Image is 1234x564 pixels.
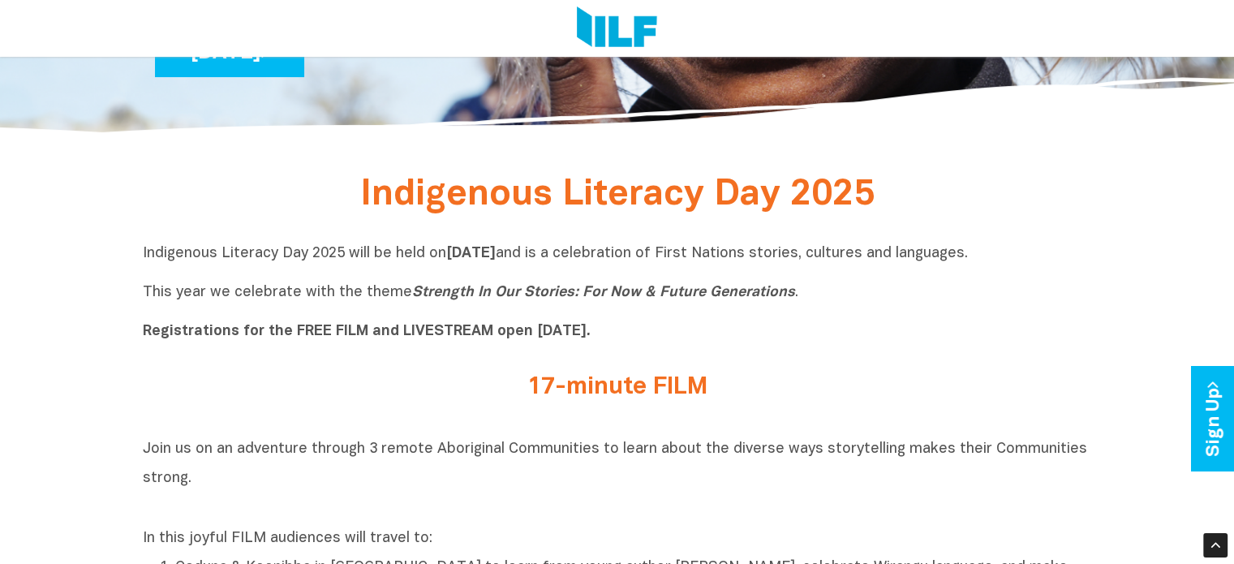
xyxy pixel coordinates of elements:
div: Scroll Back to Top [1203,533,1228,558]
h2: 17-minute FILM [313,374,922,401]
p: Indigenous Literacy Day 2025 will be held on and is a celebration of First Nations stories, cultu... [143,244,1092,342]
span: Indigenous Literacy Day 2025 [360,179,875,212]
b: [DATE] [446,247,496,260]
p: In this joyful FILM audiences will travel to: [143,529,1092,549]
i: Strength In Our Stories: For Now & Future Generations [412,286,795,299]
b: Registrations for the FREE FILM and LIVESTREAM open [DATE]. [143,325,591,338]
span: Join us on an adventure through 3 remote Aboriginal Communities to learn about the diverse ways s... [143,442,1087,485]
img: Logo [577,6,657,50]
